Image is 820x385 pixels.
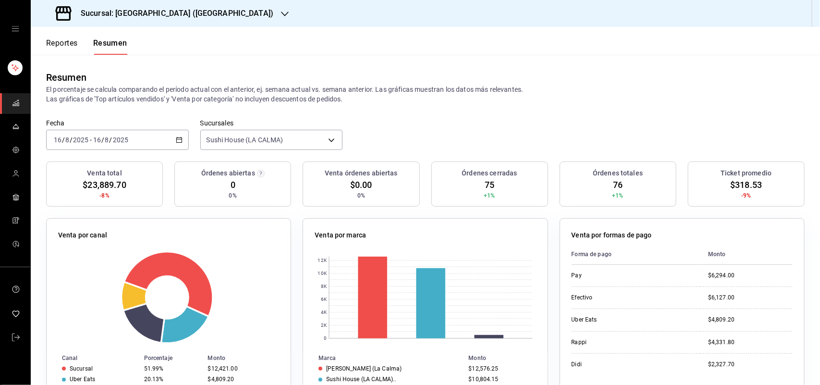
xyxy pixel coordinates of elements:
label: Sucursales [200,120,343,127]
span: $318.53 [730,178,762,191]
span: $23,889.70 [83,178,126,191]
input: -- [93,136,101,144]
span: 76 [613,178,623,191]
label: Fecha [46,120,189,127]
div: Resumen [46,70,86,85]
div: Uber Eats [70,376,95,383]
button: Resumen [93,38,127,55]
span: +1% [484,191,495,200]
div: Didi [572,360,668,369]
text: 6K [321,297,327,302]
text: 0 [324,336,327,341]
div: $2,327.70 [708,360,793,369]
h3: Ticket promedio [721,168,771,178]
div: $12,421.00 [208,365,276,372]
span: -9% [741,191,751,200]
div: [PERSON_NAME] (La Calma) [326,365,402,372]
div: $4,809.20 [708,316,793,324]
h3: Órdenes abiertas [201,168,255,178]
div: Sucursal [70,365,93,372]
span: 0% [229,191,237,200]
h3: Órdenes cerradas [462,168,517,178]
span: 75 [485,178,494,191]
th: Forma de pago [572,244,701,265]
div: Efectivo [572,294,668,302]
div: navigation tabs [46,38,127,55]
text: 8K [321,284,327,289]
span: 0 [231,178,235,191]
th: Monto [700,244,793,265]
span: -8% [99,191,109,200]
div: Uber Eats [572,316,668,324]
div: Rappi [572,338,668,347]
h3: Sucursal: [GEOGRAPHIC_DATA] ([GEOGRAPHIC_DATA]) [73,8,273,19]
text: 2K [321,323,327,328]
p: Venta por formas de pago [572,230,652,240]
input: ---- [73,136,89,144]
h3: Venta total [87,168,122,178]
text: 4K [321,310,327,315]
span: - [90,136,92,144]
div: Pay [572,272,668,280]
span: $0.00 [350,178,372,191]
input: ---- [112,136,129,144]
text: 10K [318,271,327,276]
p: Venta por marca [315,230,366,240]
th: Monto [204,353,291,363]
h3: Venta órdenes abiertas [325,168,398,178]
span: 0% [357,191,365,200]
span: +1% [612,191,624,200]
div: $6,294.00 [708,272,793,280]
input: -- [53,136,62,144]
span: / [110,136,112,144]
text: 12K [318,258,327,263]
div: 20.13% [144,376,200,383]
h3: Órdenes totales [593,168,643,178]
div: $4,331.80 [708,338,793,347]
button: open drawer [12,25,19,33]
div: $10,804.15 [469,376,532,383]
th: Porcentaje [140,353,204,363]
th: Marca [303,353,465,363]
div: Sushi House (LA CALMA).. [326,376,396,383]
div: 51.99% [144,365,200,372]
span: / [70,136,73,144]
span: / [62,136,65,144]
span: / [101,136,104,144]
span: Sushi House (LA CALMA) [207,135,283,145]
p: El porcentaje se calcula comparando el período actual con el anterior, ej. semana actual vs. sema... [46,85,805,104]
p: Venta por canal [58,230,107,240]
th: Canal [47,353,140,363]
th: Monto [465,353,548,363]
input: -- [65,136,70,144]
button: Reportes [46,38,78,55]
div: $12,576.25 [469,365,532,372]
div: $4,809.20 [208,376,276,383]
div: $6,127.00 [708,294,793,302]
input: -- [105,136,110,144]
